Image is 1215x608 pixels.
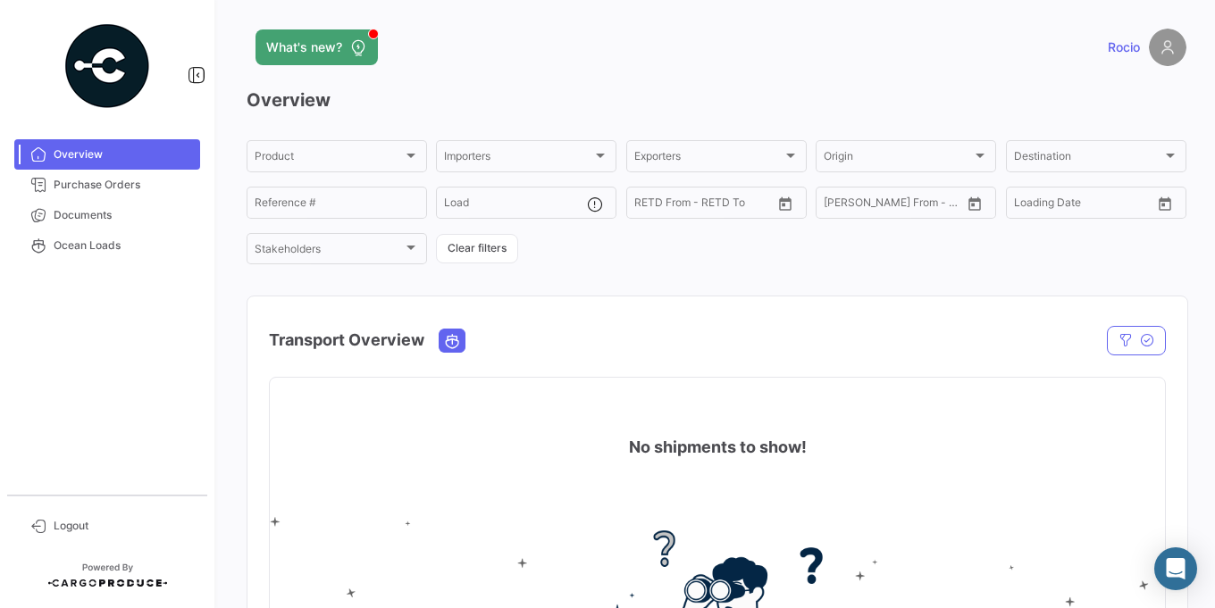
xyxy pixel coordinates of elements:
[1052,199,1117,212] input: To
[54,518,193,534] span: Logout
[54,146,193,162] span: Overview
[1014,153,1162,165] span: Destination
[1154,547,1197,590] div: Abrir Intercom Messenger
[772,190,799,217] button: Open calendar
[14,139,200,170] a: Overview
[861,199,926,212] input: To
[440,329,465,352] button: Ocean
[634,199,659,212] input: From
[1149,29,1186,66] img: placeholder-user.png
[269,328,424,353] h4: Transport Overview
[54,237,193,254] span: Ocean Loads
[14,200,200,230] a: Documents
[256,29,378,65] button: What's new?
[629,435,807,460] h4: No shipments to show!
[14,230,200,261] a: Ocean Loads
[672,199,737,212] input: To
[1014,199,1039,212] input: From
[444,153,592,165] span: Importers
[824,153,972,165] span: Origin
[63,21,152,111] img: powered-by.png
[436,234,518,263] button: Clear filters
[54,207,193,223] span: Documents
[1108,38,1140,56] span: Rocio
[634,153,783,165] span: Exporters
[255,246,403,258] span: Stakeholders
[54,177,193,193] span: Purchase Orders
[824,199,849,212] input: From
[14,170,200,200] a: Purchase Orders
[961,190,988,217] button: Open calendar
[255,153,403,165] span: Product
[266,38,342,56] span: What's new?
[1152,190,1178,217] button: Open calendar
[247,87,1186,112] h3: Overview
